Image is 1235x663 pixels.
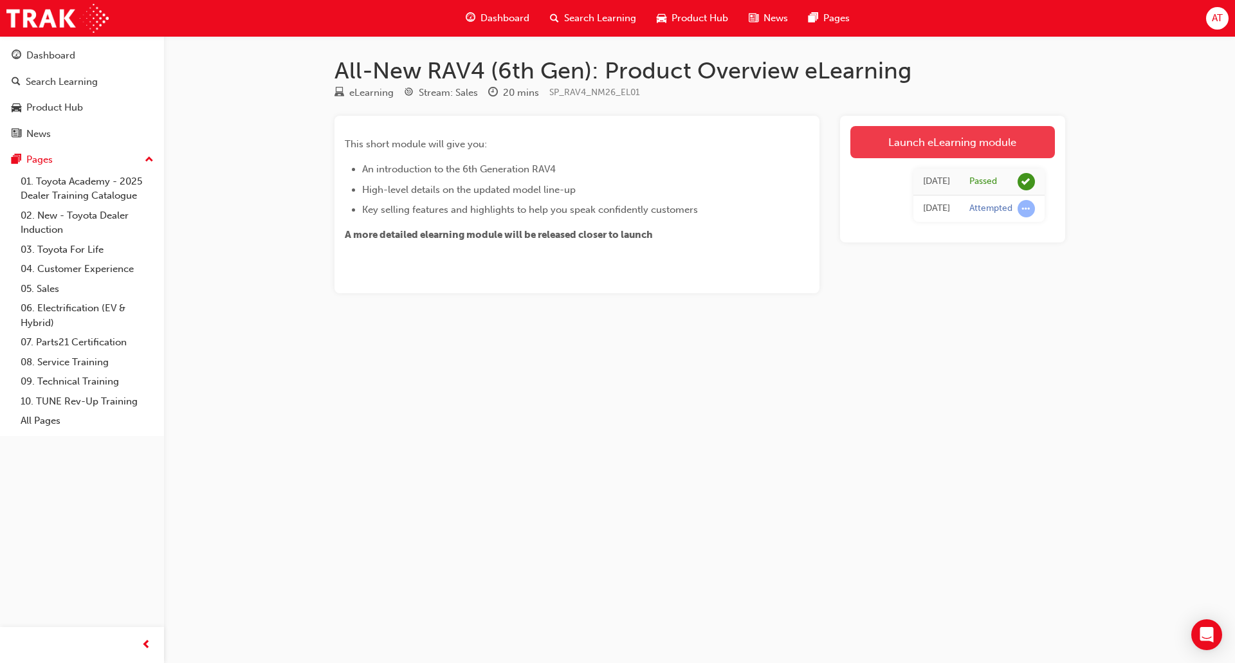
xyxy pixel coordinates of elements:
img: Trak [6,4,109,33]
span: guage-icon [466,10,475,26]
span: search-icon [550,10,559,26]
a: 07. Parts21 Certification [15,332,159,352]
div: Pages [26,152,53,167]
span: An introduction to the 6th Generation RAV4 [362,163,556,175]
a: 06. Electrification (EV & Hybrid) [15,298,159,332]
div: Search Learning [26,75,98,89]
span: learningRecordVerb_PASS-icon [1018,173,1035,190]
span: clock-icon [488,87,498,99]
a: search-iconSearch Learning [540,5,646,32]
span: News [764,11,788,26]
a: Dashboard [5,44,159,68]
a: All Pages [15,411,159,431]
a: guage-iconDashboard [455,5,540,32]
a: 08. Service Training [15,352,159,372]
a: Launch eLearning module [850,126,1055,158]
div: Dashboard [26,48,75,63]
div: eLearning [349,86,394,100]
span: AT [1212,11,1223,26]
span: Key selling features and highlights to help you speak confidently customers [362,204,698,215]
span: learningRecordVerb_ATTEMPT-icon [1018,200,1035,217]
button: AT [1206,7,1229,30]
div: Stream [404,85,478,101]
a: 04. Customer Experience [15,259,159,279]
span: guage-icon [12,50,21,62]
button: DashboardSearch LearningProduct HubNews [5,41,159,148]
span: news-icon [12,129,21,140]
a: news-iconNews [738,5,798,32]
div: Stream: Sales [419,86,478,100]
a: Search Learning [5,70,159,94]
span: learningResourceType_ELEARNING-icon [334,87,344,99]
span: search-icon [12,77,21,88]
span: car-icon [657,10,666,26]
span: Dashboard [480,11,529,26]
a: pages-iconPages [798,5,860,32]
button: Pages [5,148,159,172]
a: News [5,122,159,146]
span: prev-icon [142,637,151,653]
span: A more detailed elearning module will be released closer to launch [345,229,653,241]
span: Product Hub [672,11,728,26]
div: Type [334,85,394,101]
span: Learning resource code [549,87,640,98]
div: Thu Sep 04 2025 14:44:06 GMT+0930 (Australian Central Standard Time) [923,174,950,189]
h1: All-New RAV4 (6th Gen): Product Overview eLearning [334,57,1065,85]
a: 05. Sales [15,279,159,299]
a: 09. Technical Training [15,372,159,392]
div: 20 mins [503,86,539,100]
div: News [26,127,51,141]
span: This short module will give you: [345,138,487,150]
div: Duration [488,85,539,101]
span: car-icon [12,102,21,114]
a: 03. Toyota For Life [15,240,159,260]
span: High-level details on the updated model line-up [362,184,576,195]
span: pages-icon [809,10,818,26]
a: car-iconProduct Hub [646,5,738,32]
a: 01. Toyota Academy - 2025 Dealer Training Catalogue [15,172,159,206]
a: Product Hub [5,96,159,120]
span: up-icon [145,152,154,168]
span: pages-icon [12,154,21,166]
span: Pages [823,11,850,26]
div: Open Intercom Messenger [1191,619,1222,650]
div: Thu Sep 04 2025 13:59:23 GMT+0930 (Australian Central Standard Time) [923,201,950,216]
div: Passed [969,176,997,188]
span: target-icon [404,87,414,99]
div: Attempted [969,203,1012,215]
a: 10. TUNE Rev-Up Training [15,392,159,412]
a: 02. New - Toyota Dealer Induction [15,206,159,240]
span: Search Learning [564,11,636,26]
span: news-icon [749,10,758,26]
div: Product Hub [26,100,83,115]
